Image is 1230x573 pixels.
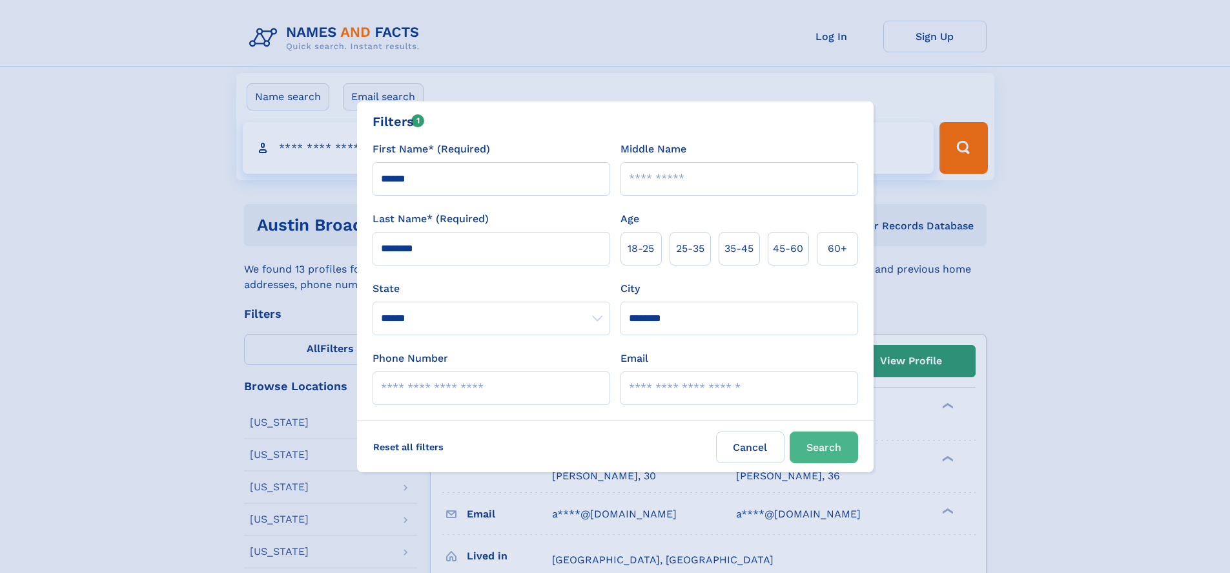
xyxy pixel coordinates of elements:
[373,141,490,157] label: First Name* (Required)
[373,281,610,297] label: State
[365,432,452,463] label: Reset all filters
[620,281,640,297] label: City
[716,432,784,463] label: Cancel
[828,241,847,256] span: 60+
[676,241,704,256] span: 25‑35
[773,241,803,256] span: 45‑60
[620,211,639,227] label: Age
[373,112,425,131] div: Filters
[628,241,654,256] span: 18‑25
[373,351,448,366] label: Phone Number
[620,351,648,366] label: Email
[620,141,686,157] label: Middle Name
[790,432,858,463] button: Search
[724,241,753,256] span: 35‑45
[373,211,489,227] label: Last Name* (Required)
